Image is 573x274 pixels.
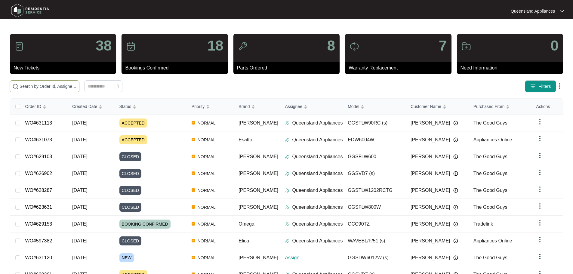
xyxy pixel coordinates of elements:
[239,137,252,142] span: Esatto
[96,38,112,53] p: 38
[72,103,97,110] span: Created Date
[473,221,493,226] span: Tradelink
[285,121,290,125] img: Assigner Icon
[195,254,218,261] span: NORMAL
[72,221,87,226] span: [DATE]
[25,137,52,142] a: WO#631073
[439,38,447,53] p: 7
[560,10,564,13] img: dropdown arrow
[25,103,41,110] span: Order ID
[473,205,507,210] span: The Good Guys
[285,103,302,110] span: Assignee
[239,188,278,193] span: [PERSON_NAME]
[192,222,195,226] img: Vercel Logo
[536,186,544,193] img: dropdown arrow
[72,205,87,210] span: [DATE]
[453,137,458,142] img: Info icon
[280,99,343,115] th: Assignee
[343,99,406,115] th: Model
[292,204,343,211] p: Queensland Appliances
[72,120,87,125] span: [DATE]
[72,255,87,260] span: [DATE]
[119,236,142,245] span: CLOSED
[556,82,563,90] img: dropdown arrow
[411,153,450,160] span: [PERSON_NAME]
[461,42,471,51] img: icon
[25,255,52,260] a: WO#631120
[292,119,343,127] p: Queensland Appliances
[9,2,51,20] img: residentia service logo
[115,99,187,115] th: Status
[195,204,218,211] span: NORMAL
[119,220,171,229] span: BOOKING CONFIRMED
[469,99,531,115] th: Purchased From
[72,137,87,142] span: [DATE]
[411,170,450,177] span: [PERSON_NAME]
[239,205,278,210] span: [PERSON_NAME]
[453,239,458,243] img: Info icon
[25,120,52,125] a: WO#631113
[237,64,340,72] p: Parts Ordered
[411,187,450,194] span: [PERSON_NAME]
[473,137,512,142] span: Appliances Online
[25,154,52,159] a: WO#629103
[72,154,87,159] span: [DATE]
[67,99,115,115] th: Created Date
[343,216,406,232] td: OCC90TZ
[292,153,343,160] p: Queensland Appliances
[343,232,406,249] td: WAVEBL/F/51 (s)
[195,220,218,228] span: NORMAL
[285,171,290,176] img: Assigner Icon
[536,253,544,260] img: dropdown arrow
[192,239,195,242] img: Vercel Logo
[292,237,343,245] p: Queensland Appliances
[192,256,195,259] img: Vercel Logo
[195,136,218,143] span: NORMAL
[473,120,507,125] span: The Good Guys
[239,255,278,260] span: [PERSON_NAME]
[292,170,343,177] p: Queensland Appliances
[126,42,136,51] img: icon
[525,80,556,92] button: filter iconFilters
[453,154,458,159] img: Info icon
[536,135,544,142] img: dropdown arrow
[292,220,343,228] p: Queensland Appliances
[239,154,278,159] span: [PERSON_NAME]
[192,103,205,110] span: Priority
[536,169,544,176] img: dropdown arrow
[285,188,290,193] img: Assigner Icon
[343,182,406,199] td: GGSTLW1202RCTG
[536,236,544,243] img: dropdown arrow
[192,188,195,192] img: Vercel Logo
[192,138,195,141] img: Vercel Logo
[195,187,218,194] span: NORMAL
[453,222,458,226] img: Info icon
[285,239,290,243] img: Assigner Icon
[531,99,563,115] th: Actions
[187,99,234,115] th: Priority
[119,169,142,178] span: CLOSED
[453,255,458,260] img: Info icon
[25,221,52,226] a: WO#629153
[453,171,458,176] img: Info icon
[119,203,142,212] span: CLOSED
[285,205,290,210] img: Assigner Icon
[119,186,142,195] span: CLOSED
[349,64,451,72] p: Warranty Replacement
[192,205,195,209] img: Vercel Logo
[473,255,507,260] span: The Good Guys
[536,152,544,159] img: dropdown arrow
[192,121,195,125] img: Vercel Logo
[453,188,458,193] img: Info icon
[411,119,450,127] span: [PERSON_NAME]
[348,103,359,110] span: Model
[14,64,116,72] p: New Tickets
[72,188,87,193] span: [DATE]
[343,165,406,182] td: GGSVD7 (s)
[473,188,507,193] span: The Good Guys
[536,202,544,210] img: dropdown arrow
[12,83,18,89] img: search-icon
[20,83,77,90] input: Search by Order Id, Assignee Name, Customer Name, Brand and Model
[511,8,555,14] p: Queensland Appliances
[72,171,87,176] span: [DATE]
